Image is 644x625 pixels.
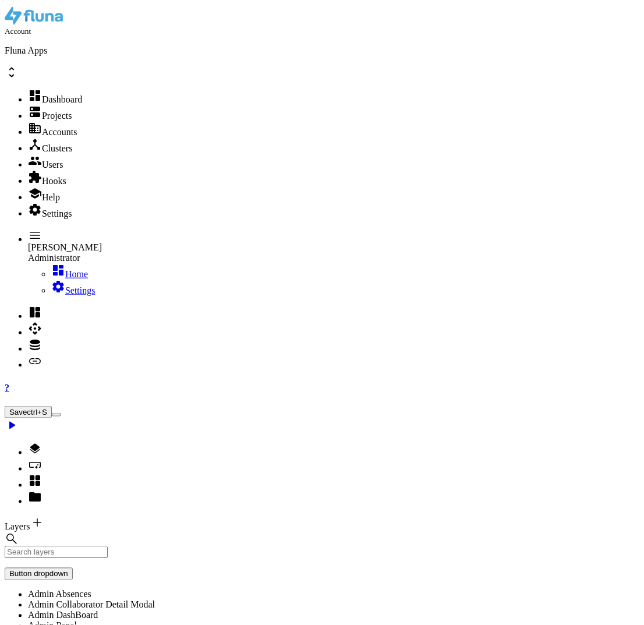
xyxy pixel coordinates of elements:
span: Admin DashBoard [28,610,98,620]
a: settingsSettings [51,285,95,295]
i: database [28,338,42,352]
i: extension [28,170,42,184]
i: search [5,532,19,546]
i: play_arrow [5,418,19,432]
div: [PERSON_NAME] [28,242,639,253]
span: Settings [42,209,72,218]
i: api [28,322,42,336]
span: Clusters [42,143,72,153]
i: grid_view [28,474,42,488]
i: dashboard [28,89,42,103]
p: Fluna Apps [5,45,639,56]
i: school [28,186,42,200]
i: space_dashboard [28,305,42,319]
span: Hooks [42,176,66,186]
a: ? [5,383,639,393]
a: dashboardHome [51,269,88,279]
span: Settings [65,285,95,295]
span: Projects [42,111,72,121]
i: domain [28,121,42,135]
input: Search layers [5,546,108,559]
button: Savectrl+S [5,406,52,418]
i: dashboard [51,263,65,277]
span: Admin Collaborator Detail Modal [28,600,155,610]
i: settings [51,280,65,294]
span: Dashboard [42,94,82,104]
i: layers [28,442,42,455]
small: Account [5,27,31,36]
span: ctrl+S [27,408,47,416]
i: menu [28,228,42,242]
span: Layers [5,522,30,532]
span: unfold_more [5,65,19,79]
a: play_arrow [5,424,19,434]
i: add [30,516,44,530]
i: link [28,354,42,368]
i: group [28,154,42,168]
i: dns [28,105,42,119]
i: settings [28,203,42,217]
span: Admin Absences [28,589,91,599]
i: smart_button [28,458,42,472]
span: Home [65,269,88,279]
i: device_hub [28,137,42,151]
button: Button dropdown [5,568,73,580]
i: folder [28,490,42,504]
span: Users [42,160,63,170]
span: Accounts [42,127,77,137]
span: Help [42,192,60,202]
div: Administrator [28,253,639,263]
